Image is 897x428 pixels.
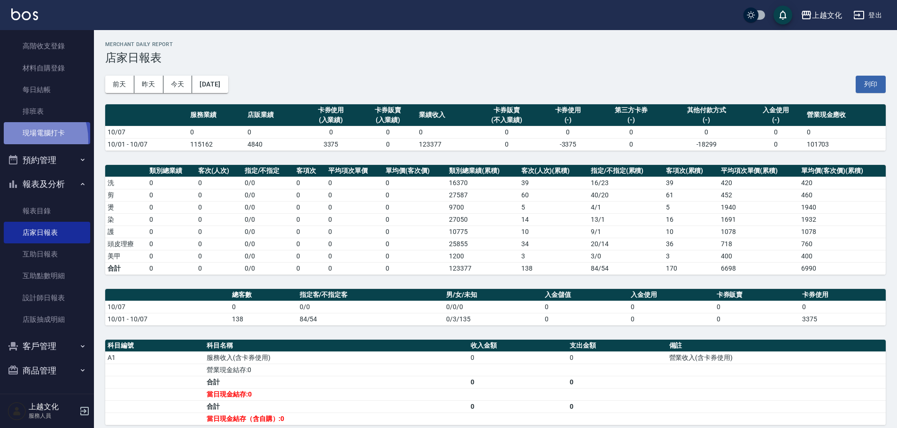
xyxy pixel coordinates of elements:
[599,105,663,115] div: 第三方卡券
[444,301,542,313] td: 0/0/0
[105,226,147,238] td: 護
[192,76,228,93] button: [DATE]
[134,76,163,93] button: 昨天
[302,138,360,150] td: 3375
[719,177,799,189] td: 420
[383,201,447,213] td: 0
[519,238,588,250] td: 34
[326,177,383,189] td: 0
[294,213,326,226] td: 0
[383,250,447,262] td: 0
[664,177,719,189] td: 39
[297,301,444,313] td: 0/0
[804,104,886,126] th: 營業現金應收
[799,250,886,262] td: 400
[719,238,799,250] td: 718
[242,213,294,226] td: 0 / 0
[294,250,326,262] td: 0
[800,301,886,313] td: 0
[799,165,886,177] th: 單均價(客次價)(累積)
[294,226,326,238] td: 0
[719,213,799,226] td: 1691
[468,376,567,388] td: 0
[667,351,886,364] td: 營業收入(含卡券使用)
[476,115,537,125] div: (不入業績)
[294,262,326,274] td: 0
[383,177,447,189] td: 0
[519,189,588,201] td: 60
[799,213,886,226] td: 1932
[519,201,588,213] td: 5
[588,213,664,226] td: 13 / 1
[105,177,147,189] td: 洗
[719,226,799,238] td: 1078
[447,226,518,238] td: 10775
[29,412,77,420] p: 服務人員
[447,262,518,274] td: 123377
[297,289,444,301] th: 指定客/不指定客
[245,126,302,138] td: 0
[147,238,196,250] td: 0
[147,226,196,238] td: 0
[799,177,886,189] td: 420
[326,250,383,262] td: 0
[540,126,597,138] td: 0
[196,226,242,238] td: 0
[668,115,745,125] div: (-)
[326,165,383,177] th: 平均項次單價
[444,313,542,325] td: 0/3/135
[540,138,597,150] td: -3375
[147,250,196,262] td: 0
[664,226,719,238] td: 10
[812,9,842,21] div: 上越文化
[799,226,886,238] td: 1078
[800,313,886,325] td: 3375
[29,402,77,412] h5: 上越文化
[294,201,326,213] td: 0
[714,289,800,301] th: 卡券販賣
[4,172,90,196] button: 報表及分析
[204,340,468,352] th: 科目名稱
[588,177,664,189] td: 16 / 23
[163,76,193,93] button: 今天
[4,358,90,383] button: 商品管理
[596,138,665,150] td: 0
[417,138,474,150] td: 123377
[326,262,383,274] td: 0
[383,165,447,177] th: 單均價(客次價)
[362,115,414,125] div: (入業績)
[242,201,294,213] td: 0 / 0
[105,51,886,64] h3: 店家日報表
[444,289,542,301] th: 男/女/未知
[4,148,90,172] button: 預約管理
[519,226,588,238] td: 10
[294,177,326,189] td: 0
[383,226,447,238] td: 0
[588,262,664,274] td: 84/54
[719,189,799,201] td: 452
[588,238,664,250] td: 20 / 14
[750,115,802,125] div: (-)
[4,243,90,265] a: 互助日報表
[799,201,886,213] td: 1940
[567,351,666,364] td: 0
[196,189,242,201] td: 0
[447,238,518,250] td: 25855
[188,104,245,126] th: 服務業績
[105,138,188,150] td: 10/01 - 10/07
[567,400,666,412] td: 0
[519,177,588,189] td: 39
[204,376,468,388] td: 合計
[204,388,468,400] td: 當日現金結存:0
[204,364,468,376] td: 營業現金結存:0
[242,250,294,262] td: 0 / 0
[204,400,468,412] td: 合計
[196,262,242,274] td: 0
[11,8,38,20] img: Logo
[294,238,326,250] td: 0
[8,402,26,420] img: Person
[714,301,800,313] td: 0
[850,7,886,24] button: 登出
[476,105,537,115] div: 卡券販賣
[359,126,417,138] td: 0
